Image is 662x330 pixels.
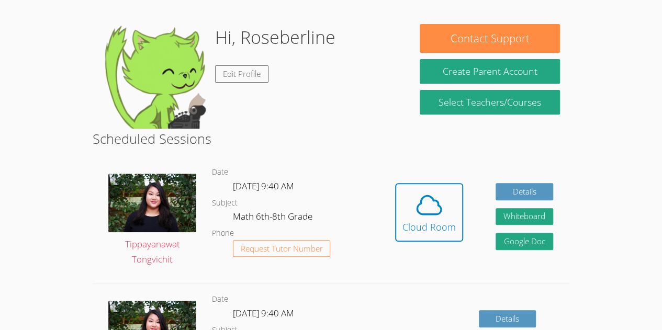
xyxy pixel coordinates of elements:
h1: Hi, Roseberline [215,24,335,51]
button: Request Tutor Number [233,240,331,257]
button: Whiteboard [496,208,553,225]
dt: Subject [212,197,238,210]
dt: Phone [212,227,234,240]
span: [DATE] 9:40 AM [233,307,294,319]
h2: Scheduled Sessions [93,129,569,149]
dt: Date [212,166,228,179]
a: Edit Profile [215,65,268,83]
dd: Math 6th-8th Grade [233,209,315,227]
button: Contact Support [420,24,559,53]
a: Tippayanawat Tongvichit [108,174,196,267]
a: Google Doc [496,233,553,250]
a: Details [496,183,553,200]
img: IMG_0561.jpeg [108,174,196,232]
dt: Date [212,293,228,306]
img: default.png [102,24,207,129]
div: Cloud Room [402,220,456,234]
button: Create Parent Account [420,59,559,84]
span: Request Tutor Number [241,245,323,253]
button: Cloud Room [395,183,463,242]
a: Details [479,310,536,327]
span: [DATE] 9:40 AM [233,180,294,192]
a: Select Teachers/Courses [420,90,559,115]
